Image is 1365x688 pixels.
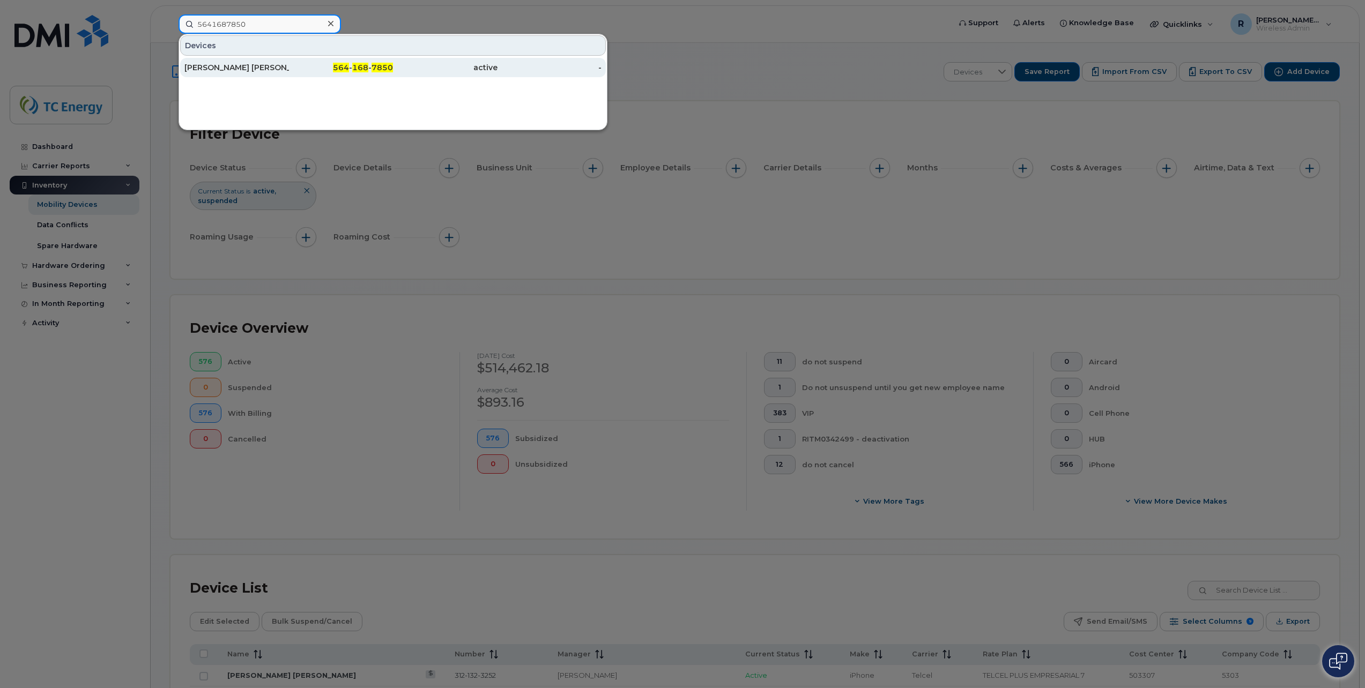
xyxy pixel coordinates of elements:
div: Devices [180,35,606,56]
span: 168 [352,63,368,72]
div: active [393,62,498,73]
div: - - [289,62,394,73]
a: [PERSON_NAME] [PERSON_NAME]564-168-7850active- [180,58,606,77]
span: 564 [333,63,349,72]
div: - [498,62,602,73]
div: [PERSON_NAME] [PERSON_NAME] [184,62,289,73]
img: Open chat [1329,653,1347,670]
span: 7850 [372,63,393,72]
